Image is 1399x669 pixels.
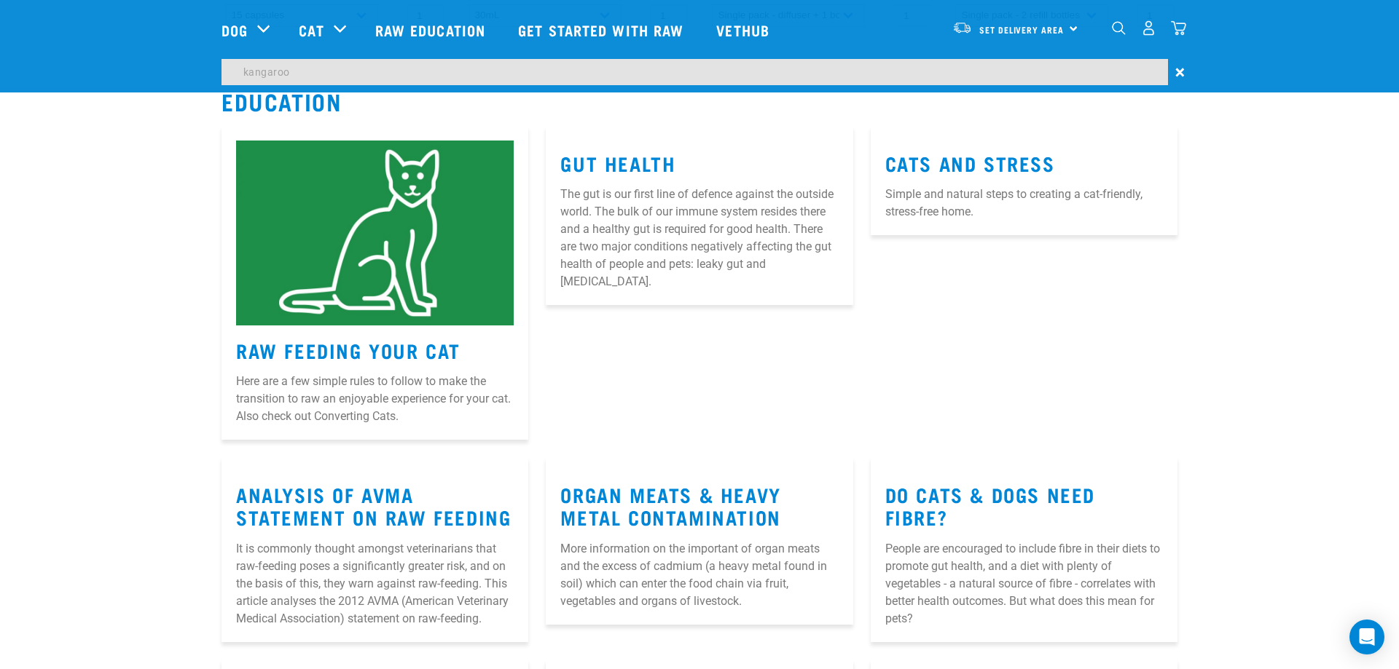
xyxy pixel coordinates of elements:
p: Here are a few simple rules to follow to make the transition to raw an enjoyable experience for y... [236,373,514,425]
p: More information on the important of organ meats and the excess of cadmium (a heavy metal found i... [560,540,838,610]
p: Simple and natural steps to creating a cat-friendly, stress-free home. [885,186,1163,221]
a: Analysis of AVMA Statement on Raw Feeding [236,488,511,522]
a: Raw Feeding Your Cat [236,344,461,355]
p: It is commonly thought amongst veterinarians that raw-feeding poses a significantly greater risk,... [236,540,514,628]
h2: Education [222,88,1177,114]
img: 3.jpg [236,140,514,325]
img: user.png [1141,20,1156,36]
a: Raw Education [361,1,503,59]
a: Do Cats & Dogs Need Fibre? [885,488,1095,522]
img: van-moving.png [952,21,972,34]
a: Dog [222,19,248,41]
input: Search... [222,59,1168,85]
img: home-icon@2x.png [1171,20,1186,36]
p: People are encouraged to include fibre in their diets to promote gut health, and a diet with plen... [885,540,1163,628]
img: home-icon-1@2x.png [1112,21,1126,35]
p: The gut is our first line of defence against the outside world. The bulk of our immune system res... [560,186,838,290]
a: Vethub [702,1,788,59]
a: Organ Meats & Heavy Metal Contamination [560,488,780,522]
a: Get started with Raw [503,1,702,59]
span: × [1175,59,1185,85]
div: Open Intercom Messenger [1349,619,1384,654]
span: Set Delivery Area [979,27,1064,32]
a: Cats and Stress [885,157,1055,168]
a: Gut Health [560,157,675,168]
a: Cat [299,19,324,41]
